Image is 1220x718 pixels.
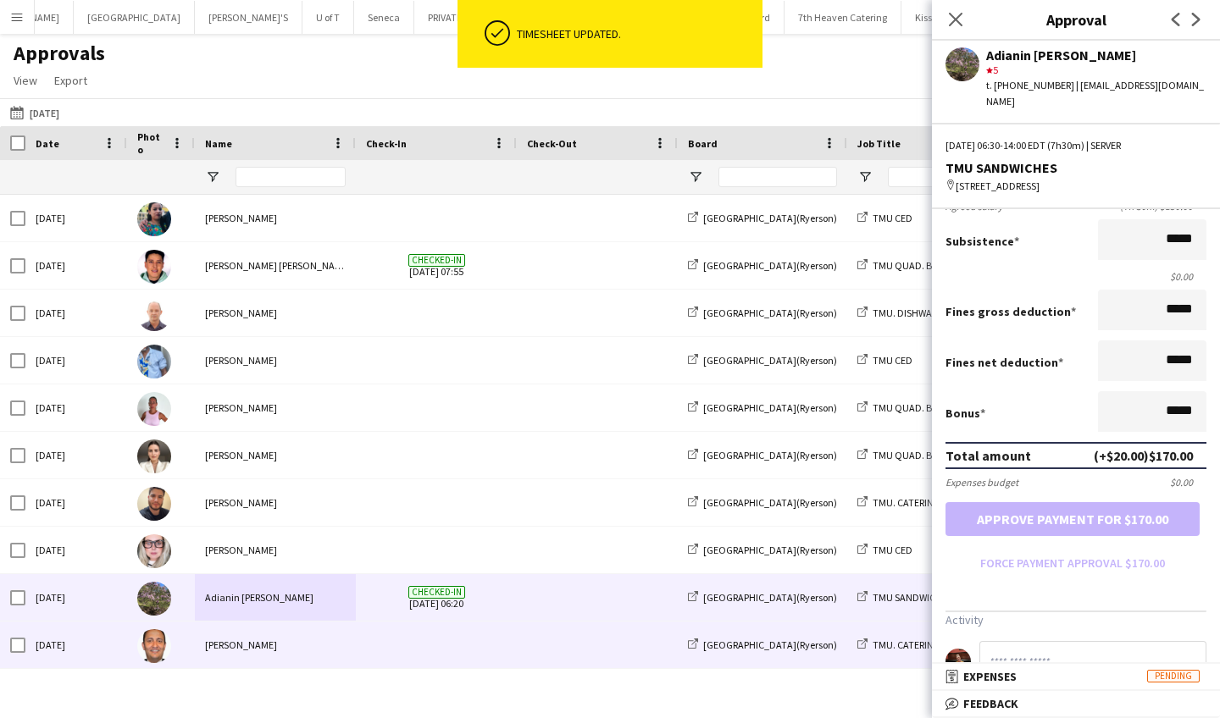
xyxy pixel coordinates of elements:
a: Export [47,69,94,91]
div: [PERSON_NAME] [195,479,356,526]
div: [PERSON_NAME] [195,290,356,336]
span: [DATE] 06:20 [366,574,507,621]
img: Agnessa Voloshyna [137,439,171,473]
span: Check-Out [527,137,577,150]
a: [GEOGRAPHIC_DATA](Ryerson) [688,401,837,414]
label: Subsistence [945,234,1019,249]
h3: Approval [932,8,1220,30]
span: Export [54,73,87,88]
div: [PERSON_NAME] [195,384,356,431]
img: Carlos Rodriguez [137,629,171,663]
span: Pending [1147,670,1200,682]
a: TMU. CATERING DELIVERIES [857,496,990,509]
a: [GEOGRAPHIC_DATA](Ryerson) [688,544,837,556]
a: [GEOGRAPHIC_DATA](Ryerson) [688,449,837,461]
span: Check-In [366,137,407,150]
a: [GEOGRAPHIC_DATA](Ryerson) [688,354,837,367]
div: (+$20.00) $170.00 [1094,447,1193,464]
a: [GEOGRAPHIC_DATA](Ryerson) [688,259,837,272]
label: Fines gross deduction [945,304,1076,319]
a: [GEOGRAPHIC_DATA](Ryerson) [688,307,837,319]
span: Board [688,137,718,150]
img: Vicky Stimac [137,392,171,426]
a: TMU QUAD. BBQ [857,401,945,414]
span: Checked-in [408,254,465,267]
div: [DATE] [25,621,127,668]
div: [DATE] [25,290,127,336]
a: TMU QUAD. BBQ [857,449,945,461]
span: TMU QUAD. BBQ [873,401,945,414]
span: TMU SANDWICHES [873,591,952,604]
div: [DATE] 06:30-14:00 EDT (7h30m) | SERVER [945,138,1206,153]
button: Open Filter Menu [857,169,873,185]
button: [GEOGRAPHIC_DATA] [74,1,195,34]
div: t. [PHONE_NUMBER] | [EMAIL_ADDRESS][DOMAIN_NAME] [986,78,1206,108]
span: [GEOGRAPHIC_DATA](Ryerson) [703,307,837,319]
div: [PERSON_NAME] [195,337,356,384]
span: [GEOGRAPHIC_DATA](Ryerson) [703,212,837,224]
a: [GEOGRAPHIC_DATA](Ryerson) [688,212,837,224]
div: Adianin [PERSON_NAME] [195,574,356,621]
span: [GEOGRAPHIC_DATA](Ryerson) [703,544,837,556]
input: Job Title Filter Input [888,167,1006,187]
div: [DATE] [25,337,127,384]
div: [PERSON_NAME] [195,432,356,478]
a: [GEOGRAPHIC_DATA](Ryerson) [688,638,837,651]
div: Total amount [945,447,1031,464]
label: Bonus [945,406,985,421]
a: TMU CED [857,544,912,556]
div: [DATE] [25,432,127,478]
mat-expansion-panel-header: ExpensesPending [932,664,1220,689]
a: [GEOGRAPHIC_DATA](Ryerson) [688,591,837,604]
span: [GEOGRAPHIC_DATA](Ryerson) [703,591,837,604]
a: [GEOGRAPHIC_DATA](Ryerson) [688,496,837,509]
button: 7th Heaven Catering [785,1,901,34]
div: [DATE] [25,479,127,526]
img: Rodolfo Sebastián López [137,250,171,284]
span: Expenses [963,669,1017,684]
span: TMU CED [873,212,912,224]
span: View [14,73,37,88]
div: Expenses budget [945,476,1018,489]
div: $0.00 [1170,476,1206,489]
span: Job Title [857,137,901,150]
span: TMU CED [873,544,912,556]
div: [DATE] [25,527,127,573]
img: Adianin Leon [137,582,171,616]
span: Checked-in [408,586,465,599]
span: [GEOGRAPHIC_DATA](Ryerson) [703,259,837,272]
a: TMU. CATERING DELIVERIES [857,638,990,651]
button: [PERSON_NAME]'S [195,1,302,34]
span: Feedback [963,696,1018,711]
span: TMU QUAD. BBQ [873,259,945,272]
input: Name Filter Input [236,167,346,187]
input: Board Filter Input [718,167,837,187]
div: [PERSON_NAME] [195,195,356,241]
a: TMU CED [857,212,912,224]
span: [GEOGRAPHIC_DATA](Ryerson) [703,638,837,651]
a: View [7,69,44,91]
button: Seneca [354,1,414,34]
label: Fines net deduction [945,355,1063,370]
span: [GEOGRAPHIC_DATA](Ryerson) [703,496,837,509]
div: [DATE] [25,195,127,241]
span: Photo [137,130,164,156]
button: Kiss The Cook [901,1,988,34]
span: TMU. CATERING DELIVERIES [873,638,990,651]
span: [GEOGRAPHIC_DATA](Ryerson) [703,449,837,461]
div: $0.00 [945,270,1206,283]
span: TMU QUAD. BBQ [873,449,945,461]
button: Open Filter Menu [205,169,220,185]
span: TMU. DISHWASHER [873,307,954,319]
h3: Activity [945,612,1206,627]
div: [PERSON_NAME] [PERSON_NAME] [195,242,356,289]
a: TMU SANDWICHES [857,591,952,604]
div: Adianin [PERSON_NAME] [986,47,1206,63]
span: [DATE] 07:55 [366,242,507,289]
mat-expansion-panel-header: Feedback [932,691,1220,716]
div: 5 [986,63,1206,78]
img: Jasleen Kour [137,202,171,236]
button: U of T [302,1,354,34]
span: TMU CED [873,354,912,367]
div: [STREET_ADDRESS] [945,179,1206,194]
